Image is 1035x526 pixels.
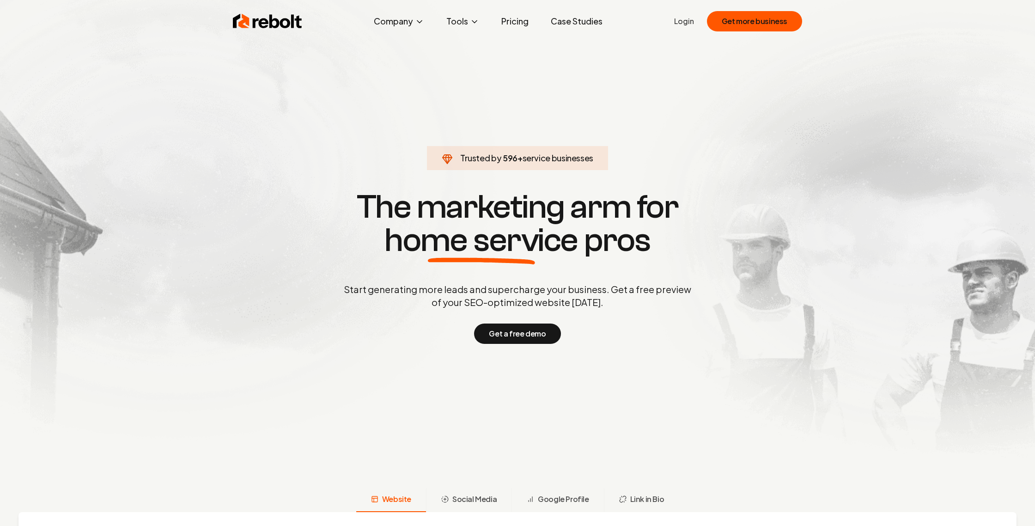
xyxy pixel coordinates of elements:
[511,488,603,512] button: Google Profile
[233,12,302,31] img: Rebolt Logo
[460,153,501,163] span: Trusted by
[674,16,694,27] a: Login
[503,152,517,165] span: 596
[296,190,739,257] h1: The marketing arm for pros
[630,494,664,505] span: Link in Bio
[426,488,511,512] button: Social Media
[384,224,578,257] span: home service
[543,12,610,31] a: Case Studies
[452,494,497,505] span: Social Media
[604,488,679,512] button: Link in Bio
[382,494,411,505] span: Website
[342,283,693,309] p: Start generating more leads and supercharge your business. Get a free preview of your SEO-optimiz...
[538,494,589,505] span: Google Profile
[494,12,536,31] a: Pricing
[439,12,487,31] button: Tools
[707,11,802,31] button: Get more business
[366,12,432,31] button: Company
[474,324,560,344] button: Get a free demo
[356,488,426,512] button: Website
[517,153,523,163] span: +
[523,153,594,163] span: service businesses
